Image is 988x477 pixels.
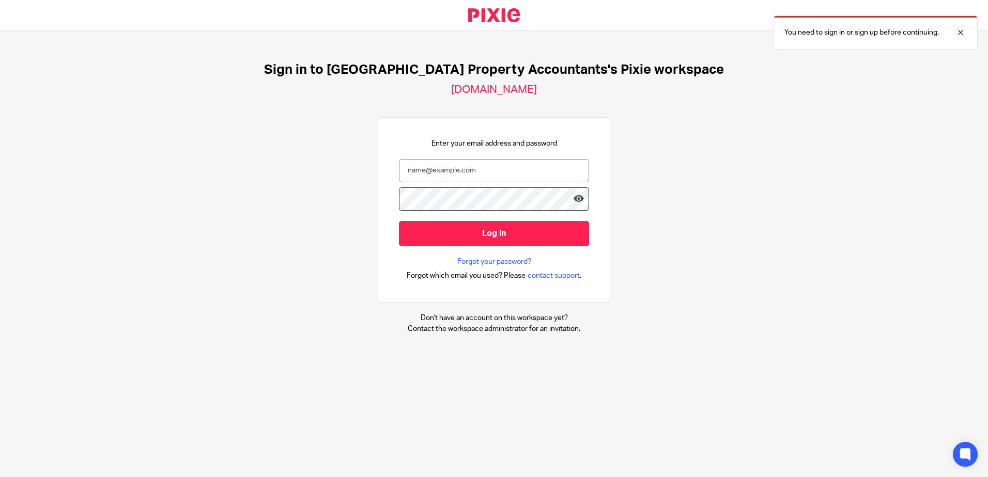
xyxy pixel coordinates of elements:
[457,257,531,267] a: Forgot your password?
[408,324,580,334] p: Contact the workspace administrator for an invitation.
[431,138,557,149] p: Enter your email address and password
[399,221,589,246] input: Log in
[399,159,589,182] input: name@example.com
[528,271,580,281] span: contact support
[784,27,939,38] p: You need to sign in or sign up before continuing.
[264,62,724,78] h1: Sign in to [GEOGRAPHIC_DATA] Property Accountants's Pixie workspace
[407,271,526,281] span: Forgot which email you used? Please
[408,313,580,323] p: Don't have an account on this workspace yet?
[451,83,537,97] h2: [DOMAIN_NAME]
[407,269,582,281] div: .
